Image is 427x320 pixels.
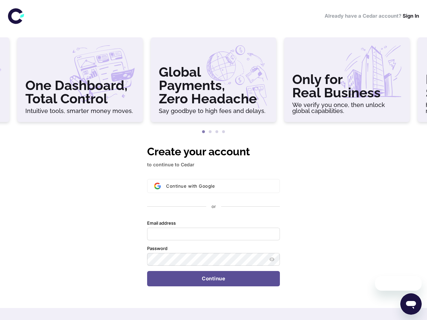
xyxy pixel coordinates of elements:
button: Show password [268,255,276,263]
h6: Say goodbye to high fees and delays. [159,108,268,114]
p: to continue to Cedar [147,161,280,168]
h3: Only for Real Business [292,73,402,99]
label: Email address [147,220,176,226]
button: 3 [213,129,220,135]
h6: We verify you once, then unlock global capabilities. [292,102,402,114]
h1: Create your account [147,144,280,160]
iframe: Message from company [375,276,422,291]
h6: Already have a Cedar account? [325,12,419,20]
button: 2 [207,129,213,135]
h3: Global Payments, Zero Headache [159,65,268,105]
label: Password [147,246,167,252]
span: Continue with Google [166,183,215,189]
button: 4 [220,129,227,135]
button: 1 [200,129,207,135]
h6: Intuitive tools, smarter money moves. [25,108,135,114]
a: Sign In [403,13,419,19]
img: Sign in with Google [154,183,161,189]
h3: One Dashboard, Total Control [25,79,135,105]
button: Sign in with GoogleContinue with Google [147,179,280,193]
iframe: Button to launch messaging window [400,293,422,315]
button: Continue [147,271,280,286]
p: or [211,204,216,210]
